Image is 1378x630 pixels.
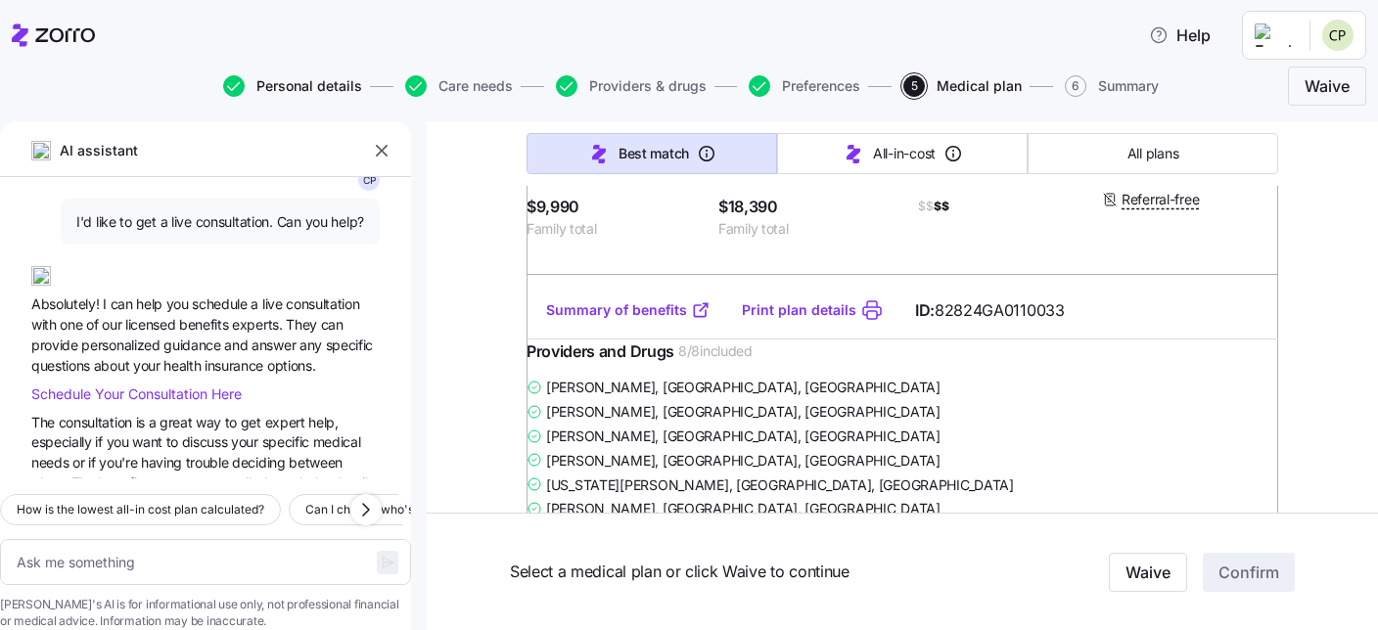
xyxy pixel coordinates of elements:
img: ai-icon.png [31,266,51,286]
div: How do I know if my initial premium was paid, or if I am set up with autopay? [28,349,363,406]
span: The consultation is a great way to get expert help, especially if you want to discuss your specif... [31,414,374,532]
span: Waive [1305,74,1350,98]
a: Personal details [219,75,362,97]
span: AI assistant [59,140,139,161]
span: Select a medical plan or click Waive to continue [510,560,1028,584]
span: Can I change who's covered after enrollment? [305,500,561,519]
div: What if I want help from an Enrollment Expert choosing a plan? [28,442,363,499]
span: Medical plan [937,79,1022,93]
button: 6Summary [1065,75,1159,97]
span: [PERSON_NAME] , [GEOGRAPHIC_DATA], [GEOGRAPHIC_DATA] [546,499,941,518]
button: Messages [130,483,260,562]
span: Personal details [256,79,362,93]
div: Close [337,31,372,67]
img: Employer logo [1255,23,1294,47]
button: Waive [1109,553,1187,592]
span: Home [43,532,87,546]
div: Send us a message [40,247,327,267]
span: Search for help [40,312,159,333]
span: $$ [918,199,934,215]
span: Care needs [438,79,513,93]
span: Help [310,532,342,546]
div: What if I want help from an Enrollment Expert choosing a plan? [40,450,328,491]
span: Best match [619,144,689,163]
span: 82824GA0110033 [935,298,1065,323]
span: $$ [910,195,1086,218]
button: Search for help [28,302,363,341]
div: Send us a message [20,230,372,284]
span: All-in-cost [873,144,936,163]
button: Waive [1288,67,1366,106]
img: logo [39,35,156,67]
p: How can we help? [39,172,352,205]
button: Help [1133,16,1226,55]
span: 8 / 8 included [678,341,753,361]
span: [PERSON_NAME] , [GEOGRAPHIC_DATA], [GEOGRAPHIC_DATA] [546,427,941,446]
button: Help [261,483,391,562]
span: Family total [718,219,895,239]
span: [US_STATE][PERSON_NAME] , [GEOGRAPHIC_DATA], [GEOGRAPHIC_DATA] [546,475,1014,495]
span: [PERSON_NAME] , [GEOGRAPHIC_DATA], [GEOGRAPHIC_DATA] [546,451,941,471]
button: Preferences [749,75,860,97]
span: C P [363,175,376,185]
span: Help [1149,23,1211,47]
button: Can I change who's covered after enrollment? [289,494,577,525]
span: $9,990 [527,195,703,219]
span: Schedule Your Consultation Here [31,385,242,402]
a: Care needs [401,75,513,97]
a: Providers & drugs [552,75,707,97]
span: I'd like to get a live consultation. Can you help? [76,212,364,232]
span: Referral-free [1122,190,1199,209]
span: Confirm [1218,561,1279,584]
span: Waive [1125,561,1171,584]
span: Messages [162,532,230,546]
button: Personal details [223,75,362,97]
div: QLE overview [28,406,363,442]
a: 5Medical plan [899,75,1022,97]
button: 5Medical plan [903,75,1022,97]
p: Hi [PERSON_NAME] [39,139,352,172]
button: Care needs [405,75,513,97]
span: Providers and Drugs [527,339,674,364]
img: ai-icon.png [31,141,51,160]
span: Preferences [782,79,860,93]
span: All plans [1127,144,1178,163]
span: 5 [903,75,925,97]
img: edee490aa30503d67d9cfe6ae8cb88a3 [1322,20,1354,51]
span: [PERSON_NAME] , [GEOGRAPHIC_DATA], [GEOGRAPHIC_DATA] [546,378,941,397]
div: How do I know if my initial premium was paid, or if I am set up with autopay? [40,357,328,398]
span: How is the lowest all-in cost plan calculated? [17,500,264,519]
span: $18,390 [718,195,895,219]
a: Summary of benefits [546,300,711,320]
span: Summary [1098,79,1159,93]
span: Providers & drugs [589,79,707,93]
span: [PERSON_NAME] , [GEOGRAPHIC_DATA], [GEOGRAPHIC_DATA] [546,402,941,422]
span: ID: [915,298,1065,323]
a: Schedule Your Consultation Here [31,383,242,403]
button: Providers & drugs [556,75,707,97]
a: Preferences [745,75,860,97]
span: Family total [527,219,703,239]
a: Print plan details [742,300,856,320]
button: Confirm [1203,553,1295,592]
span: 6 [1065,75,1086,97]
div: QLE overview [40,414,328,434]
span: Absolutely! I can help you schedule a live consultation with one of our licensed benefits experts... [31,295,373,373]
